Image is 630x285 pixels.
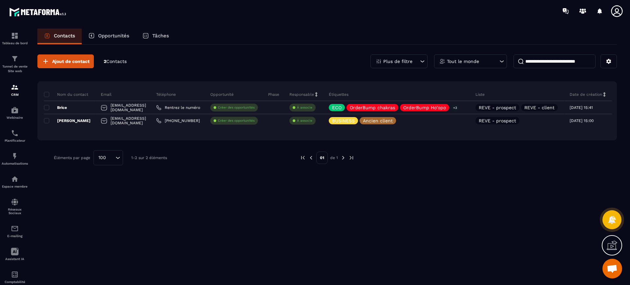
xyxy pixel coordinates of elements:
[44,118,91,123] p: [PERSON_NAME]
[210,92,234,97] p: Opportunité
[2,139,28,142] p: Planificateur
[330,155,338,160] p: de 1
[2,41,28,45] p: Tableau de bord
[447,59,479,64] p: Tout le monde
[2,243,28,266] a: Assistant IA
[2,116,28,119] p: Webinaire
[2,280,28,284] p: Comptabilité
[308,155,314,161] img: prev
[383,59,412,64] p: Plus de filtre
[152,33,169,39] p: Tâches
[479,105,516,110] p: REVE - prospect
[329,92,348,97] p: Étiquettes
[156,92,176,97] p: Téléphone
[37,54,94,68] button: Ajout de contact
[11,32,19,40] img: formation
[2,124,28,147] a: schedulerschedulerPlanificateur
[2,257,28,261] p: Assistant IA
[44,92,88,97] p: Nom du contact
[11,152,19,160] img: automations
[570,92,602,97] p: Date de création
[2,234,28,238] p: E-mailing
[101,92,112,97] p: Email
[2,162,28,165] p: Automatisations
[94,150,123,165] div: Search for option
[11,129,19,137] img: scheduler
[451,104,459,111] p: +3
[297,118,312,123] p: À associe
[297,105,312,110] p: À associe
[268,92,279,97] p: Phase
[96,154,108,161] span: 100
[524,105,555,110] p: REVE - client
[570,105,593,110] p: [DATE] 15:41
[11,271,19,278] img: accountant
[2,27,28,50] a: formationformationTableau de bord
[570,118,594,123] p: [DATE] 15:00
[2,208,28,215] p: Réseaux Sociaux
[2,78,28,101] a: formationformationCRM
[2,64,28,73] p: Tunnel de vente Site web
[11,225,19,233] img: email
[108,154,114,161] input: Search for option
[403,105,446,110] p: OrderBump Ho'opo
[340,155,346,161] img: next
[289,92,314,97] p: Responsable
[11,83,19,91] img: formation
[300,155,306,161] img: prev
[2,193,28,220] a: social-networksocial-networkRéseaux Sociaux
[350,105,395,110] p: OrderBump chakras
[156,118,200,123] a: [PHONE_NUMBER]
[37,29,82,44] a: Contacts
[2,50,28,78] a: formationformationTunnel de vente Site web
[332,105,342,110] p: ECO
[9,6,68,18] img: logo
[54,155,90,160] p: Éléments par page
[2,101,28,124] a: automationsautomationsWebinaire
[348,155,354,161] img: next
[2,185,28,188] p: Espace membre
[104,58,127,65] p: 2
[363,118,393,123] p: Ancien client
[602,259,622,278] div: Ouvrir le chat
[52,58,90,65] span: Ajout de contact
[82,29,136,44] a: Opportunités
[218,105,255,110] p: Créer des opportunités
[131,155,167,160] p: 1-2 sur 2 éléments
[218,118,255,123] p: Créer des opportunités
[479,118,516,123] p: REVE - prospect
[2,93,28,96] p: CRM
[136,29,176,44] a: Tâches
[316,152,328,164] p: 01
[2,170,28,193] a: automationsautomationsEspace membre
[98,33,129,39] p: Opportunités
[11,175,19,183] img: automations
[2,147,28,170] a: automationsautomationsAutomatisations
[2,220,28,243] a: emailemailE-mailing
[11,55,19,63] img: formation
[332,118,355,123] p: BUSINESS
[11,198,19,206] img: social-network
[475,92,485,97] p: Liste
[54,33,75,39] p: Contacts
[44,105,67,110] p: Brice
[106,59,127,64] span: Contacts
[11,106,19,114] img: automations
